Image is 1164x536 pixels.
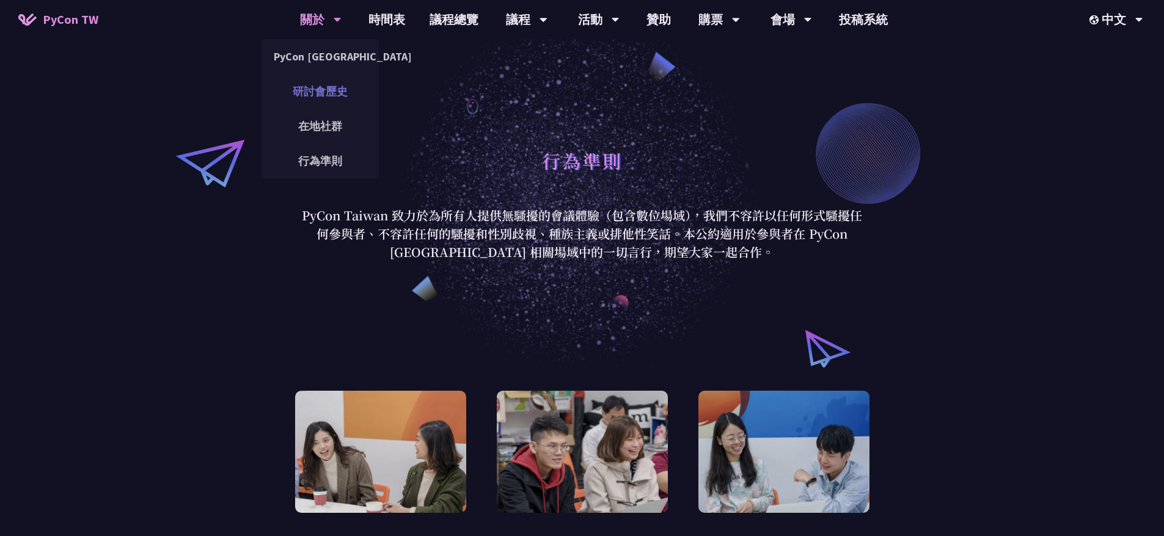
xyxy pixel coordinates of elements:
span: PyCon TW [43,10,98,29]
a: PyCon [GEOGRAPHIC_DATA] [262,42,379,71]
a: 行為準則 [262,147,379,175]
h1: 行為準則 [542,142,623,179]
img: Locale Icon [1089,15,1102,24]
img: Home icon of PyCon TW 2025 [18,13,37,26]
a: 在地社群 [262,112,379,140]
a: PyCon TW [6,4,111,35]
a: 研討會歷史 [262,77,379,106]
p: PyCon Taiwan 致力於為所有人提供無騷擾的會議體驗（包含數位場域），我們不容許以任何形式騷擾任何參與者、不容許任何的騷擾和性別歧視、種族主義或排他性笑話。本公約適用於參與者在 PyCo... [298,206,866,261]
